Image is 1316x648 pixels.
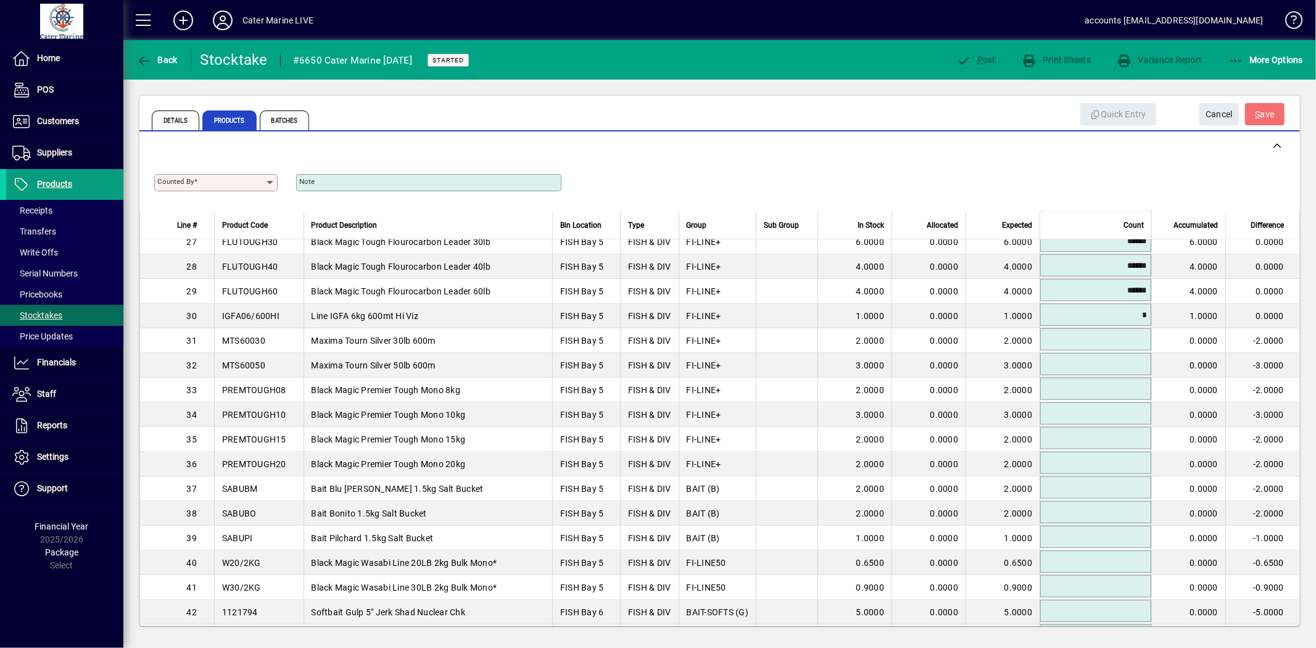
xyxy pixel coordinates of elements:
[687,385,721,395] span: FI-LINE+
[37,53,60,63] span: Home
[687,311,721,321] span: FI-LINE+
[12,310,62,320] span: Stocktakes
[560,410,604,420] span: FISH Bay 5
[817,526,892,550] td: 1.0000
[187,583,197,592] span: 41
[628,509,671,518] span: FISH & DIV
[858,218,884,232] span: In Stock
[222,509,257,518] span: SABUBO
[203,9,242,31] button: Profile
[628,336,671,346] span: FISH & DIV
[1159,458,1218,470] div: 0.0000
[628,558,671,568] span: FISH & DIV
[293,51,412,70] div: #6650 Cater Marine [DATE]
[1004,583,1033,592] span: 0.9000
[687,509,720,518] span: BAIT (B)
[1004,533,1033,543] span: 1.0000
[560,286,604,296] span: FISH Bay 5
[222,385,286,395] span: PREMTOUGH08
[1004,558,1033,568] span: 0.6500
[892,304,966,328] td: 0.0000
[432,56,464,64] span: Started
[817,575,892,600] td: 0.9000
[892,402,966,427] td: 0.0000
[201,50,268,70] div: Stocktake
[1004,459,1033,469] span: 2.0000
[1124,218,1144,232] span: Count
[817,452,892,476] td: 2.0000
[6,221,123,242] a: Transfers
[177,218,197,232] span: Line #
[687,336,721,346] span: FI-LINE+
[560,434,604,444] span: FISH Bay 5
[6,43,123,74] a: Home
[628,237,671,247] span: FISH & DIV
[1173,218,1218,232] span: Accumulated
[687,262,721,272] span: FI-LINE+
[312,237,491,247] span: Black Magic Tough Flourocarbon Leader 30lb
[187,385,197,395] span: 33
[687,558,726,568] span: FI-LINE50
[187,262,197,272] span: 28
[1256,109,1260,119] span: S
[628,533,671,543] span: FISH & DIV
[6,138,123,168] a: Suppliers
[892,526,966,550] td: 0.0000
[560,262,604,272] span: FISH Bay 5
[560,336,604,346] span: FISH Bay 5
[892,279,966,304] td: 0.0000
[1159,507,1218,520] div: 0.0000
[560,558,604,568] span: FISH Bay 5
[222,262,278,272] span: FLUTOUGH40
[628,484,671,494] span: FISH & DIV
[1206,104,1233,125] span: Cancel
[222,533,253,543] span: SABUPI
[892,476,966,501] td: 0.0000
[1225,427,1299,452] td: -2.0000
[187,336,197,346] span: 31
[892,230,966,254] td: 0.0000
[155,218,208,232] div: Line #
[222,558,261,568] span: W20/2KG
[687,237,721,247] span: FI-LINE+
[6,263,123,284] a: Serial Numbers
[1225,279,1299,304] td: 0.0000
[222,583,261,592] span: W30/2KG
[1159,334,1218,347] div: 0.0000
[222,336,265,346] span: MTS60030
[312,311,419,321] span: Line IGFA 6kg 600mt Hi Viz
[1225,501,1299,526] td: -2.0000
[187,360,197,370] span: 32
[1159,557,1218,569] div: 0.0000
[187,434,197,444] span: 35
[1159,285,1218,297] div: 4.0000
[222,360,265,370] span: MTS60050
[312,558,497,568] span: Black Magic Wasabi Line 20LB 2kg Bulk Mono*
[1159,384,1218,396] div: 0.0000
[12,331,73,341] span: Price Updates
[312,336,436,346] span: Maxima Tourn Silver 30lb 600m
[312,434,466,444] span: Black Magic Premier Tough Mono 15kg
[222,237,278,247] span: FLUTOUGH30
[560,484,604,494] span: FISH Bay 5
[6,305,123,326] a: Stocktakes
[1004,484,1033,494] span: 2.0000
[1225,304,1299,328] td: 0.0000
[1225,230,1299,254] td: 0.0000
[1004,311,1033,321] span: 1.0000
[1004,434,1033,444] span: 2.0000
[687,484,720,494] span: BAIT (B)
[892,600,966,625] td: 0.0000
[312,459,466,469] span: Black Magic Premier Tough Mono 20kg
[687,410,721,420] span: FI-LINE+
[1004,385,1033,395] span: 2.0000
[687,533,720,543] span: BAIT (B)
[6,284,123,305] a: Pricebooks
[222,459,286,469] span: PREMTOUGH20
[187,286,197,296] span: 29
[1245,103,1285,125] button: Save
[628,286,671,296] span: FISH & DIV
[37,483,68,493] span: Support
[892,575,966,600] td: 0.0000
[187,509,197,518] span: 38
